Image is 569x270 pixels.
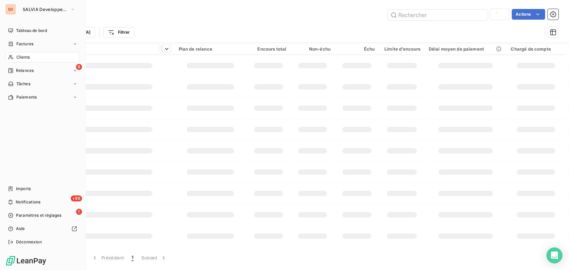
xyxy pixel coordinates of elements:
div: SD [5,4,16,15]
span: Relances [16,68,34,74]
button: 1 [128,251,137,265]
div: Échu [339,46,375,52]
div: Limite d’encours [383,46,420,52]
input: Rechercher [388,10,488,20]
span: Déconnexion [16,239,42,245]
button: Filtrer [103,27,134,38]
span: SALVIA Developpement [23,7,67,12]
button: Précédent [87,251,128,265]
button: Suivant [137,251,171,265]
span: 1 [132,254,133,261]
span: Paiements [16,94,37,100]
span: +99 [71,195,82,201]
div: Chargé de compte [511,46,561,52]
span: Clients [16,54,30,60]
span: Tâches [16,81,30,87]
span: Notifications [16,199,40,205]
img: Logo LeanPay [5,255,47,266]
span: Imports [16,186,31,192]
span: 6 [76,64,82,70]
button: Actions [512,9,545,20]
span: Tableau de bord [16,28,47,34]
div: Open Intercom Messenger [546,247,562,263]
span: 1 [76,209,82,215]
div: Délai moyen de paiement [428,46,503,52]
span: Aide [16,226,25,232]
a: Aide [5,223,80,234]
span: Factures [16,41,33,47]
div: Non-échu [294,46,331,52]
div: Plan de relance [179,46,242,52]
span: Paramètres et réglages [16,212,61,218]
div: Encours total [250,46,287,52]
